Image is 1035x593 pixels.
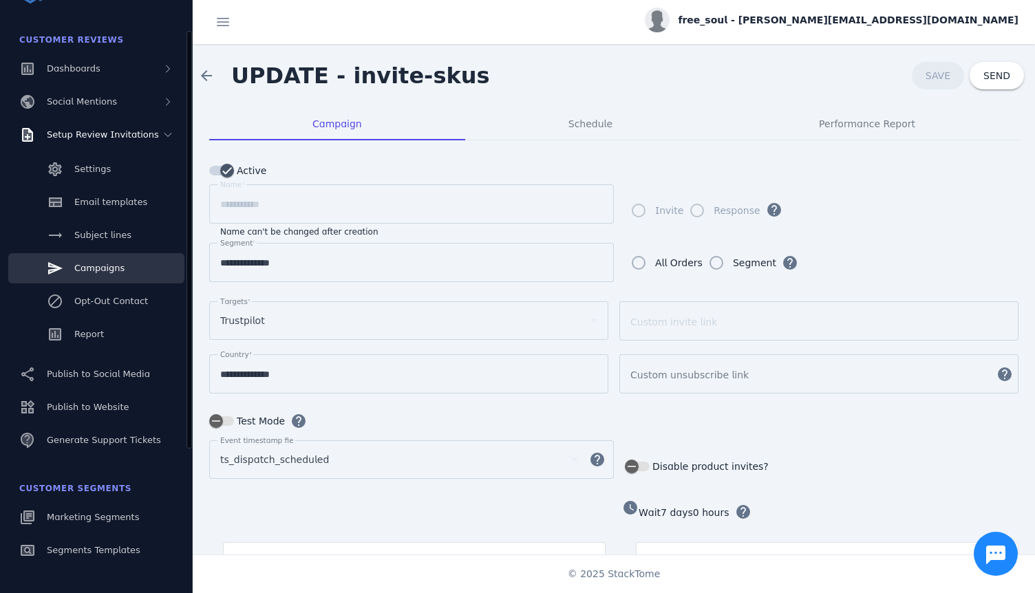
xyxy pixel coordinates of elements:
span: Campaign [312,119,362,129]
span: free_soul - [PERSON_NAME][EMAIL_ADDRESS][DOMAIN_NAME] [678,13,1018,28]
span: Generate Support Tickets [47,435,161,445]
a: Campaigns [8,253,184,283]
span: ts_dispatch_scheduled [220,451,329,468]
img: profile.jpg [645,8,670,32]
span: Dashboards [47,63,100,74]
mat-label: Custom unsubscribe link [630,369,749,380]
span: Wait [639,507,661,518]
input: Country [220,366,597,382]
mat-label: Targets [220,297,248,305]
span: Schedule [568,119,612,129]
label: Response [711,202,760,219]
span: Marketing Segments [47,512,139,522]
span: Opt-Out Contact [74,296,148,306]
label: Invite [652,202,683,219]
span: 7 days [661,507,693,518]
mat-label: Event timestamp field [220,436,300,444]
span: UPDATE - invite-skus [231,63,490,89]
button: free_soul - [PERSON_NAME][EMAIL_ADDRESS][DOMAIN_NAME] [645,8,1018,32]
span: Performance Report [819,119,915,129]
input: Segment [220,255,603,271]
span: Customer Segments [19,484,131,493]
mat-icon: watch_later [622,499,639,516]
span: Publish to Social Media [47,369,150,379]
button: SEND [970,62,1024,89]
a: Email templates [8,187,184,217]
span: © 2025 StackTome [568,567,661,581]
span: Setup Review Invitations [47,129,159,140]
a: Segments Templates [8,535,184,565]
span: Report [74,329,104,339]
label: Active [234,162,266,179]
span: Segments Templates [47,545,140,555]
mat-hint: Name can't be changed after creation [220,224,378,237]
mat-label: Name [220,180,242,188]
a: Subject lines [8,220,184,250]
span: 0 hours [693,507,729,518]
span: Campaigns [74,263,125,273]
mat-icon: help [581,451,614,468]
a: Marketing Segments [8,502,184,532]
a: Report [8,319,184,349]
mat-label: Segment [220,239,253,247]
a: Generate Support Tickets [8,425,184,455]
span: Trustpilot [220,312,265,329]
span: SEND [983,71,1010,80]
span: Email templates [74,197,147,207]
a: Publish to Social Media [8,359,184,389]
span: Subject lines [74,230,131,240]
span: Settings [74,164,111,174]
label: Disable product invites? [650,458,769,475]
a: Settings [8,154,184,184]
span: Social Mentions [47,96,117,107]
span: Customer Reviews [19,35,124,45]
label: Test Mode [234,413,285,429]
span: Publish to Website [47,402,129,412]
a: Publish to Website [8,392,184,422]
div: All Orders [655,255,703,271]
mat-label: Country [220,350,249,358]
label: Segment [730,255,776,271]
a: Opt-Out Contact [8,286,184,316]
mat-label: Custom invite link [630,316,717,327]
